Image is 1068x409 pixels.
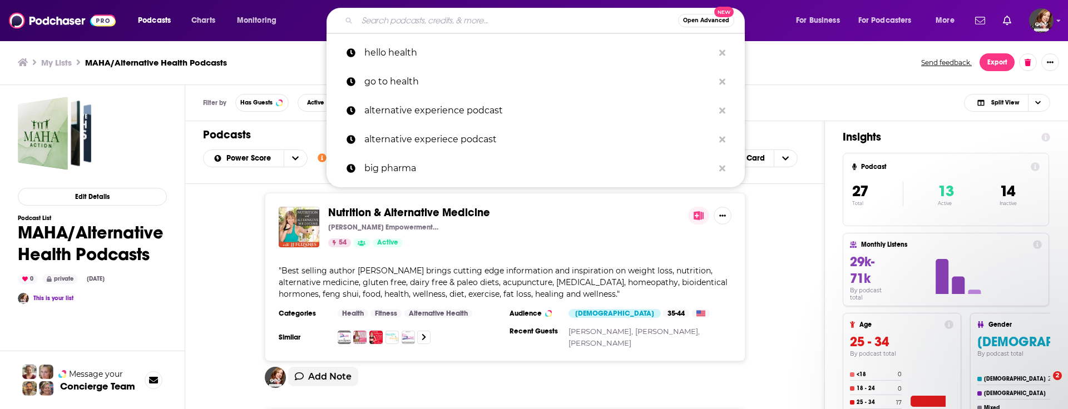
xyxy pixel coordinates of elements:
h3: 25 - 34 [850,333,953,350]
img: Easy Paleo, Gluten & Dairy Free Cooking [353,331,367,344]
button: Show profile menu [1029,8,1054,33]
p: hello health [364,38,714,67]
p: alternative experiece podcast [364,125,714,154]
a: alternative experience podcast [327,96,745,125]
h3: Podcast List [18,215,167,222]
span: Monitoring [237,13,276,28]
span: 14 [1000,182,1015,201]
img: Smart Exercise [369,331,383,344]
img: Fit 2 Love with JJ Flizanes [338,331,351,344]
button: Has Guests [235,94,289,112]
img: Barbara Profile [39,381,53,396]
button: Active [298,94,334,112]
a: Show notifications dropdown [971,11,990,30]
a: My Lists [41,57,72,68]
span: Split View [991,99,1019,106]
button: Open AdvancedNew [678,14,734,27]
a: This is your list [33,295,73,302]
span: 27 [852,182,868,201]
span: 2 [1053,371,1062,380]
a: hello health [327,38,745,67]
button: Send feedback. [918,58,975,67]
h4: 25 - 34 [857,399,894,406]
h1: Podcasts [203,128,798,142]
h3: Audience [510,309,560,318]
span: " " [279,266,728,299]
a: Charts [184,12,222,29]
a: Active [373,238,403,247]
h1: MAHA/Alternative Health Podcasts [18,222,167,265]
span: Active [307,99,324,106]
div: 0 [18,274,38,284]
p: Inactive [1000,201,1017,206]
button: open menu [204,154,284,162]
h1: Insights [843,130,1032,144]
img: Pamela Stevens Media [18,293,29,304]
div: [DATE] [82,275,109,283]
span: 29k-71k [850,253,874,287]
button: Add Note [288,367,358,386]
span: Message your [69,368,123,380]
a: Health [338,309,368,318]
a: [PERSON_NAME], [635,327,700,336]
span: 54 [339,237,347,248]
button: Show More Button [714,207,731,225]
span: Nutrition & Alternative Medicine [328,206,490,220]
a: go to health [327,67,745,96]
button: Export [980,53,1015,71]
a: Alternative Health [404,309,472,318]
a: [PERSON_NAME] [568,338,631,347]
h4: 0 [898,385,902,392]
button: Show More Button [1041,53,1059,71]
h4: 18 - 24 [857,385,896,392]
span: Has Guests [240,99,273,106]
button: open menu [928,12,968,29]
a: Show additional information [318,153,327,163]
a: MAHA/Alternative Health Podcasts [18,97,91,170]
h3: Filter by [203,99,226,107]
img: user avatar [265,367,286,388]
h3: Concierge Team [60,381,135,392]
h4: [DEMOGRAPHIC_DATA] [984,390,1049,397]
img: Fit 2 Love Archive Ep. 1-300 [402,331,415,344]
a: 54 [328,238,351,247]
img: Health & Wealth [385,331,399,344]
span: Open Advanced [683,18,729,23]
span: Add Note [308,371,352,382]
button: open menu [130,12,185,29]
p: Total [852,201,903,206]
button: Choose View [964,94,1050,112]
div: [DEMOGRAPHIC_DATA] [568,309,661,318]
p: Active [938,201,954,206]
h3: Similar [279,333,329,342]
button: Choose View [721,149,798,167]
h2: Choose List sort [203,149,308,167]
img: Podchaser - Follow, Share and Rate Podcasts [9,10,116,31]
span: More [936,13,955,28]
span: Logged in as pamelastevensmedia [1029,8,1054,33]
a: big pharma [327,154,745,183]
span: 13 [938,182,954,201]
iframe: Intercom live chat [1030,371,1057,398]
img: Jon Profile [22,381,37,396]
img: User Profile [1029,8,1054,33]
img: Jules Profile [39,365,53,379]
span: Card [746,154,765,162]
a: [PERSON_NAME], [568,327,633,336]
span: Power Score [226,154,275,162]
div: Search podcasts, credits, & more... [337,8,755,33]
h3: Categories [279,309,329,318]
h4: By podcast total [850,287,896,301]
a: Fitness [370,309,402,318]
span: Active [377,237,398,248]
span: Best selling author [PERSON_NAME] brings cutting edge information and inspiration on weight loss,... [279,266,728,299]
a: Show notifications dropdown [998,11,1016,30]
button: open menu [851,12,928,29]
